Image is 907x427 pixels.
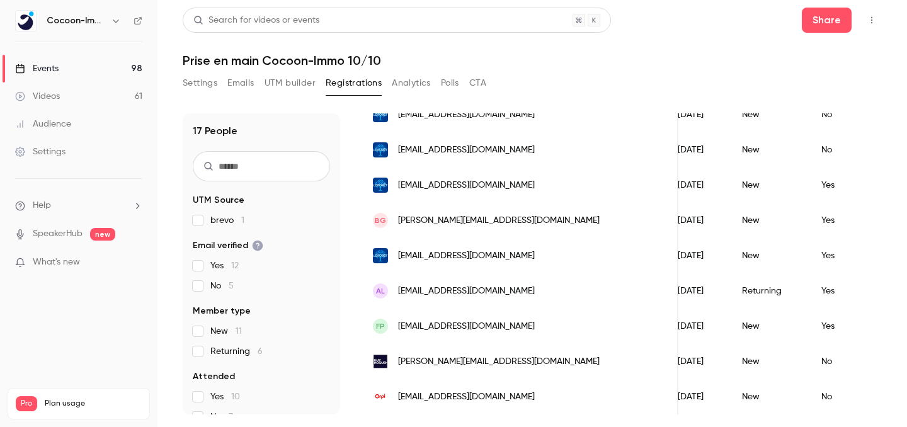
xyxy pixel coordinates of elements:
button: Share [802,8,852,33]
div: [DATE] [665,132,729,168]
button: CTA [469,73,486,93]
div: Audience [15,118,71,130]
div: [DATE] [665,344,729,379]
div: [DATE] [665,168,729,203]
h6: Cocoon-Immo [47,14,106,27]
div: Events [15,62,59,75]
img: orpi.com [373,389,388,404]
span: new [90,228,115,241]
span: Email verified [193,239,263,252]
span: No [210,411,233,423]
div: Videos [15,90,60,103]
div: [DATE] [665,203,729,238]
button: Settings [183,73,217,93]
div: [DATE] [665,238,729,273]
span: Attended [193,370,235,383]
div: [DATE] [665,379,729,414]
button: Registrations [326,73,382,93]
span: Yes [210,259,239,272]
span: Help [33,199,51,212]
div: [DATE] [665,97,729,132]
span: No [210,280,234,292]
h1: Prise en main Cocoon-Immo 10/10 [183,53,882,68]
span: What's new [33,256,80,269]
button: UTM builder [265,73,316,93]
span: Plan usage [45,399,142,409]
span: 6 [258,347,263,356]
div: New [729,132,809,168]
div: New [729,344,809,379]
span: 12 [231,261,239,270]
span: brevo [210,214,244,227]
div: New [729,203,809,238]
div: Yes [809,203,872,238]
div: No [809,132,872,168]
div: No [809,97,872,132]
div: Yes [809,273,872,309]
div: Yes [809,168,872,203]
span: FP [376,321,385,332]
span: [EMAIL_ADDRESS][DOMAIN_NAME] [398,249,535,263]
div: New [729,238,809,273]
span: New [210,325,242,338]
h1: 17 People [193,123,237,139]
div: New [729,97,809,132]
div: New [729,168,809,203]
span: [EMAIL_ADDRESS][DOMAIN_NAME] [398,390,535,404]
img: laforet.com [373,142,388,157]
span: Member type [193,305,251,317]
span: [EMAIL_ADDRESS][DOMAIN_NAME] [398,144,535,157]
span: 1 [241,216,244,225]
img: laforet.com [373,107,388,122]
div: Search for videos or events [193,14,319,27]
span: 5 [229,282,234,290]
span: UTM Source [193,194,244,207]
button: Analytics [392,73,431,93]
a: SpeakerHub [33,227,83,241]
div: New [729,379,809,414]
div: No [809,379,872,414]
span: 7 [229,413,233,421]
span: 10 [231,392,240,401]
div: New [729,309,809,344]
img: laforet.com [373,248,388,263]
div: Yes [809,238,872,273]
button: Emails [227,73,254,93]
span: [PERSON_NAME][EMAIL_ADDRESS][DOMAIN_NAME] [398,214,600,227]
span: bg [375,215,386,226]
div: Returning [729,273,809,309]
span: 11 [236,327,242,336]
span: [EMAIL_ADDRESS][DOMAIN_NAME] [398,108,535,122]
span: Pro [16,396,37,411]
li: help-dropdown-opener [15,199,142,212]
div: [DATE] [665,273,729,309]
div: Settings [15,145,66,158]
img: Cocoon-Immo [16,11,36,31]
img: guyhoquet.com [373,354,388,369]
span: AL [376,285,385,297]
span: [EMAIL_ADDRESS][DOMAIN_NAME] [398,285,535,298]
span: [EMAIL_ADDRESS][DOMAIN_NAME] [398,179,535,192]
span: Returning [210,345,263,358]
span: [PERSON_NAME][EMAIL_ADDRESS][DOMAIN_NAME] [398,355,600,368]
div: [DATE] [665,309,729,344]
div: No [809,344,872,379]
span: Yes [210,390,240,403]
div: Yes [809,309,872,344]
img: laforet.com [373,178,388,193]
button: Polls [441,73,459,93]
span: [EMAIL_ADDRESS][DOMAIN_NAME] [398,320,535,333]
